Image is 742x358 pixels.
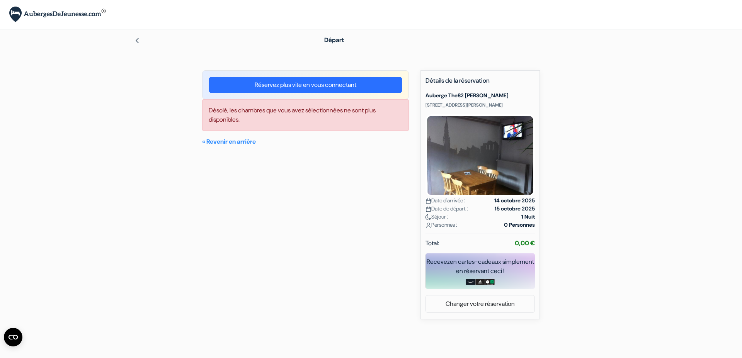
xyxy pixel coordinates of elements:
[134,37,140,44] img: left_arrow.svg
[425,205,468,213] span: Date de départ :
[485,279,495,285] img: uber-uber-eats-card.png
[425,222,431,228] img: user_icon.svg
[9,7,106,22] img: AubergesDeJeunesse.com
[504,221,535,229] strong: 0 Personnes
[425,214,431,220] img: moon.svg
[425,206,431,212] img: calendar.svg
[4,328,22,346] button: Ouvrir le widget CMP
[425,257,535,276] div: Recevez en cartes-cadeaux simplement en réservant ceci !
[425,77,535,89] h5: Détails de la réservation
[425,102,535,108] p: [STREET_ADDRESS][PERSON_NAME]
[425,221,457,229] span: Personnes :
[425,239,439,248] span: Total:
[425,198,431,204] img: calendar.svg
[425,197,465,205] span: Date d'arrivée :
[495,205,535,213] strong: 15 octobre 2025
[515,239,535,247] strong: 0,00 €
[494,197,535,205] strong: 14 octobre 2025
[521,213,535,221] strong: 1 Nuit
[209,77,402,93] a: Réservez plus vite en vous connectant
[202,137,256,146] a: « Revenir en arrière
[466,279,475,285] img: amazon-card-no-text.png
[475,279,485,285] img: adidas-card.png
[425,92,535,99] h5: Auberge The82 [PERSON_NAME]
[202,99,409,131] div: Désolé, les chambres que vous avez sélectionnées ne sont plus disponibles.
[426,297,534,311] a: Changer votre réservation
[425,213,448,221] span: Séjour :
[324,36,344,44] span: Départ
